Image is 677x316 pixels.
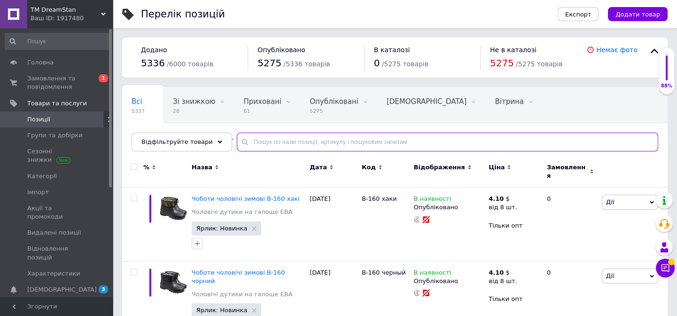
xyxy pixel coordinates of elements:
span: 5275 [257,57,281,69]
div: Мужские сланцы, Сандалии, шлёпанцы, вьетнамки, Шлепанцы мужские пенка одноцветные [122,123,253,159]
span: Додано [141,46,167,54]
span: Дії [606,272,614,279]
span: В каталозі [374,46,410,54]
button: Експорт [558,7,599,21]
span: Видалені позиції [27,229,81,237]
span: / 5275 товарів [382,60,428,68]
span: Вітрина [495,97,523,106]
span: [DEMOGRAPHIC_DATA] [387,97,467,106]
div: 0 [541,188,599,261]
div: Перелік позицій [141,9,225,19]
button: Додати товар [608,7,668,21]
span: Замовлення [547,163,587,180]
span: Ярлик: Новинка [196,225,248,231]
span: Характеристики [27,269,80,278]
div: $ [489,195,517,203]
input: Пошук [5,33,110,50]
span: Зі знижкою [173,97,215,106]
span: Опубліковані [310,97,358,106]
span: В наявності [414,269,451,279]
span: 1 [99,74,108,82]
span: 28 [173,108,215,115]
span: В наявності [414,195,451,205]
img: Сапоги мужские зимние В-160 черный [160,269,187,296]
span: Товари та послуги [27,99,87,108]
span: В-160 черный [362,269,406,276]
span: Позиції [27,115,50,124]
span: / 5336 товарів [283,60,330,68]
div: Тільки опт [489,295,539,303]
span: Опубліковано [257,46,305,54]
span: 5336 [141,57,165,69]
a: Чоботи чоловічі зимові В-160 чорний [192,269,285,284]
a: Чоловічі дутики на галоше ЕВА [192,290,293,299]
span: 61 [243,108,281,115]
span: Відображення [414,163,465,172]
b: 4.10 [489,195,504,202]
span: Ціна [489,163,505,172]
div: від 8 шт. [489,277,517,285]
img: Сапоги мужские зимние В-160 хаки [160,195,187,222]
span: Головна [27,58,54,67]
span: % [143,163,149,172]
div: 88% [659,83,674,89]
span: / 5275 товарів [516,60,562,68]
span: Дії [606,198,614,205]
span: Ярлик: Новинка [196,307,248,313]
span: Акції та промокоди [27,204,87,221]
a: Чоботи чоловічі зимові В-160 хакі [192,195,300,202]
a: Немає фото [596,46,638,54]
span: TM DreamStan [31,6,101,14]
span: Код [362,163,376,172]
span: Сезонні знижки [27,147,87,164]
div: Опубліковано [414,203,484,212]
div: Тільки опт [489,221,539,230]
span: Групи та добірки [27,131,83,140]
div: Опубліковано [414,277,484,285]
span: Всі [132,97,142,106]
span: Відфільтруйте товари [141,138,213,145]
span: Не в каталозі [490,46,537,54]
span: [DEMOGRAPHIC_DATA] [27,285,97,294]
span: Замовлення та повідомлення [27,74,87,91]
span: Мужские сланцы, Сандал... [132,133,234,142]
div: [DATE] [307,188,359,261]
span: Назва [192,163,212,172]
span: 5275 [490,57,514,69]
span: Експорт [565,11,591,18]
span: В-160 хаки [362,195,397,202]
span: 5337 [132,108,145,115]
span: Відновлення позицій [27,245,87,261]
a: Чоловічі дутики на галоше ЕВА [192,208,293,216]
span: Приховані [243,97,281,106]
span: Імпорт [27,188,49,197]
input: Пошук по назві позиції, артикулу і пошуковим запитам [237,133,658,151]
span: 5275 [310,108,358,115]
b: 4.10 [489,269,504,276]
span: 3 [99,285,108,293]
div: $ [489,269,517,277]
span: Категорії [27,172,57,181]
span: / 6000 товарів [167,60,213,68]
div: Ваш ID: 1917480 [31,14,113,23]
div: від 8 шт. [489,203,517,212]
button: Чат з покупцем [656,259,675,277]
span: Додати товар [615,11,660,18]
span: Дата [310,163,327,172]
span: 0 [374,57,380,69]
